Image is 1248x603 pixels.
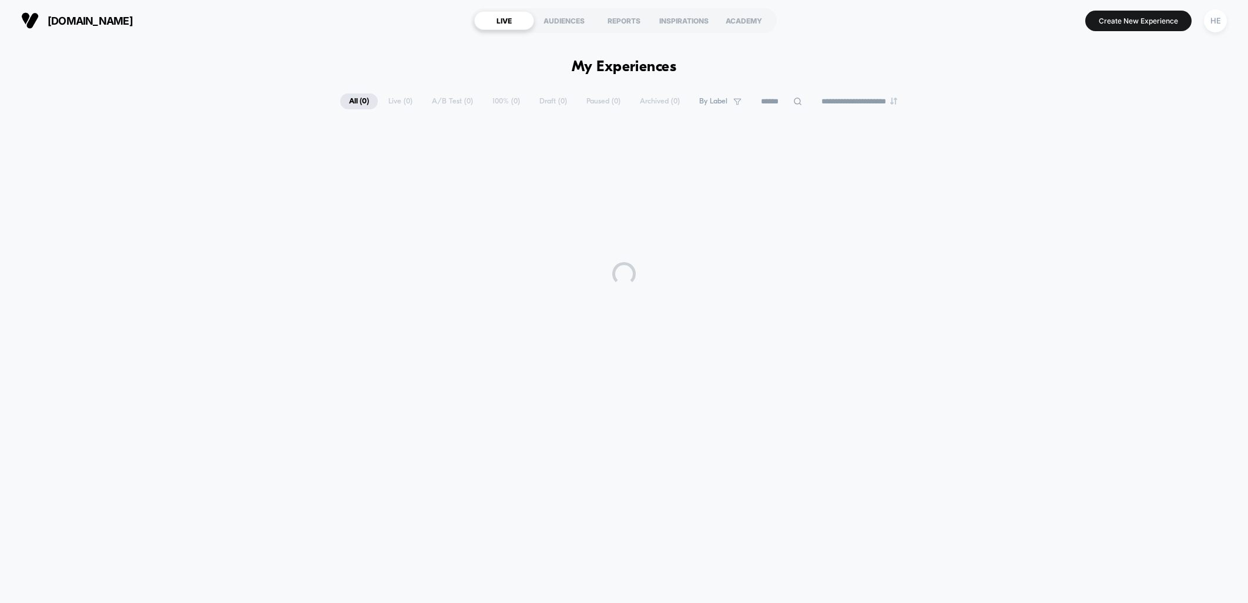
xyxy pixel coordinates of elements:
div: HE [1204,9,1227,32]
div: ACADEMY [714,11,774,30]
h1: My Experiences [572,59,677,76]
span: [DOMAIN_NAME] [48,15,133,27]
div: AUDIENCES [534,11,594,30]
div: REPORTS [594,11,654,30]
span: By Label [699,97,727,106]
div: LIVE [474,11,534,30]
img: Visually logo [21,12,39,29]
div: INSPIRATIONS [654,11,714,30]
button: [DOMAIN_NAME] [18,11,136,30]
button: HE [1200,9,1230,33]
span: All ( 0 ) [340,93,378,109]
img: end [890,98,897,105]
button: Create New Experience [1085,11,1192,31]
